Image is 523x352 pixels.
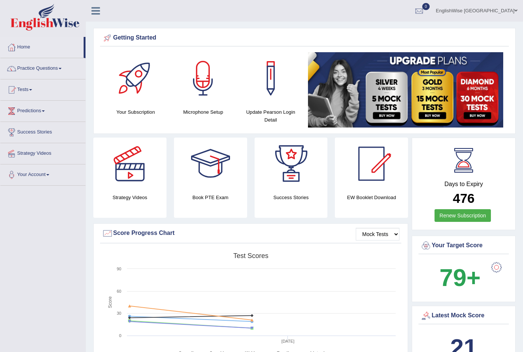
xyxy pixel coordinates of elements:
[117,311,121,315] text: 30
[420,310,507,321] div: Latest Mock Score
[0,101,85,119] a: Predictions
[281,339,295,343] tspan: [DATE]
[335,194,408,201] h4: EW Booklet Download
[117,267,121,271] text: 90
[308,52,503,128] img: small5.jpg
[435,209,491,222] a: Renew Subscription
[420,181,507,188] h4: Days to Expiry
[422,3,430,10] span: 0
[0,58,85,77] a: Practice Questions
[0,164,85,183] a: Your Account
[119,333,121,338] text: 0
[0,122,85,141] a: Success Stories
[108,296,113,308] tspan: Score
[420,240,507,251] div: Your Target Score
[255,194,328,201] h4: Success Stories
[93,194,166,201] h4: Strategy Videos
[173,108,233,116] h4: Microphone Setup
[0,37,84,56] a: Home
[102,228,399,239] div: Score Progress Chart
[0,143,85,162] a: Strategy Videos
[453,191,474,205] b: 476
[439,264,480,291] b: 79+
[241,108,301,124] h4: Update Pearson Login Detail
[106,108,166,116] h4: Your Subscription
[0,79,85,98] a: Tests
[174,194,247,201] h4: Book PTE Exam
[117,289,121,293] text: 60
[233,252,268,260] tspan: Test scores
[102,32,507,44] div: Getting Started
